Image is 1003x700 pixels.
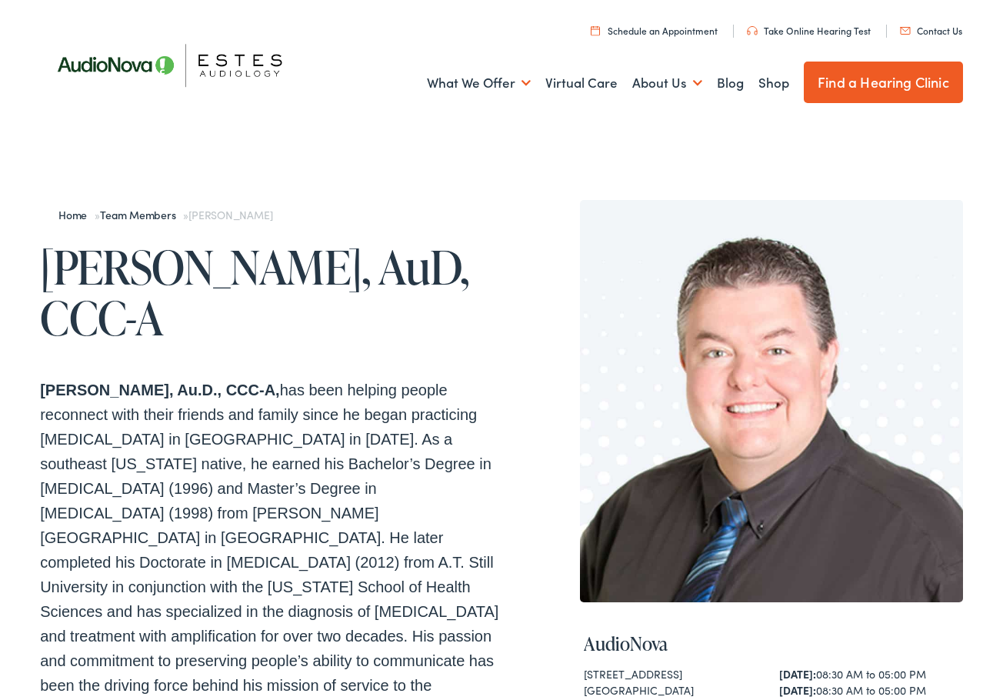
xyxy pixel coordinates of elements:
a: Home [58,207,95,222]
a: Shop [758,55,789,112]
strong: [DATE]: [779,682,816,698]
a: Contact Us [900,24,962,37]
a: Take Online Hearing Test [747,24,871,37]
div: [STREET_ADDRESS] [584,666,764,682]
img: utility icon [747,26,758,35]
img: utility icon [591,25,600,35]
span: » » [58,207,272,222]
a: Team Members [100,207,183,222]
span: [PERSON_NAME] [188,207,272,222]
h1: [PERSON_NAME], AuD, CCC-A [40,242,501,343]
a: What We Offer [427,55,531,112]
a: Blog [717,55,744,112]
a: Find a Hearing Clinic [804,62,963,103]
a: About Us [632,55,702,112]
a: Schedule an Appointment [591,24,718,37]
img: utility icon [900,27,911,35]
div: [GEOGRAPHIC_DATA] [584,682,764,698]
a: Virtual Care [545,55,618,112]
strong: [DATE]: [779,666,816,682]
b: [PERSON_NAME], Au.D., CCC-A, [40,382,279,398]
h4: AudioNova [584,633,959,655]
